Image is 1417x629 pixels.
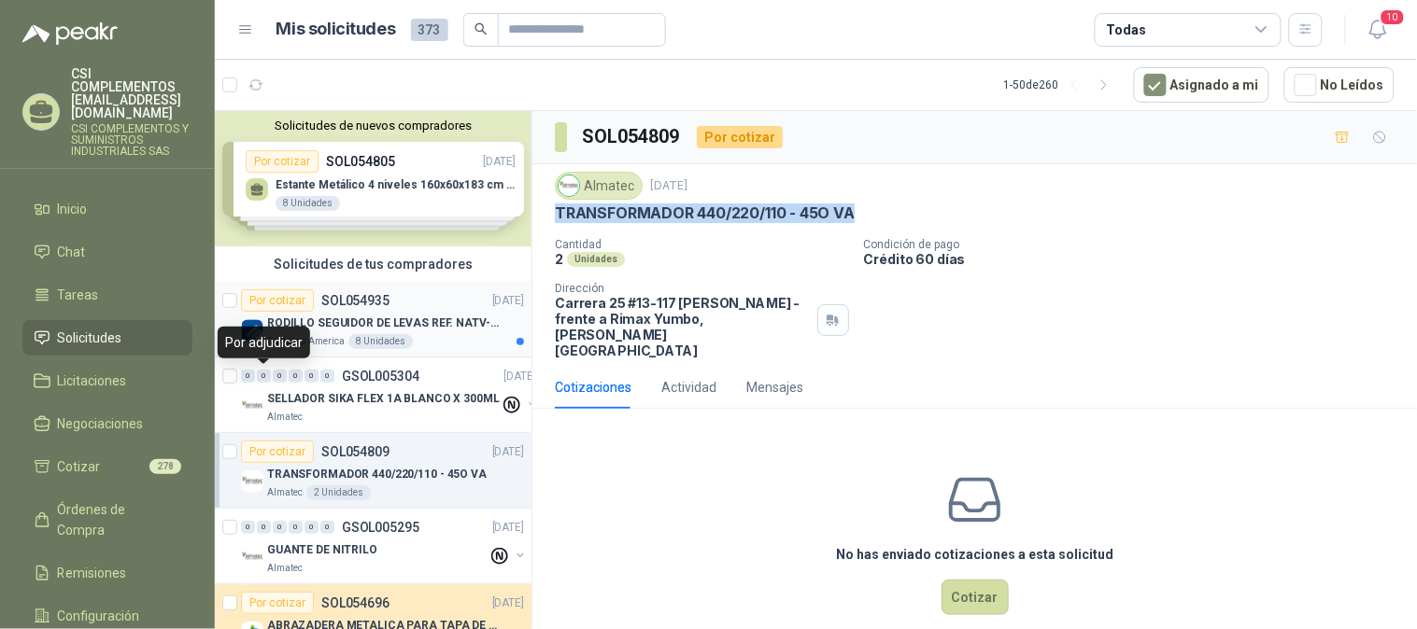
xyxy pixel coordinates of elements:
a: Chat [22,234,192,270]
div: 1 - 50 de 260 [1004,70,1119,100]
div: Por adjudicar [218,327,310,358]
div: Unidades [567,252,625,267]
p: CSI COMPLEMENTOS Y SUMINISTROS INDUSTRIALES SAS [71,123,192,157]
span: Cotizar [58,456,101,477]
span: Solicitudes [58,328,122,348]
button: Cotizar [942,580,1009,615]
span: 373 [411,19,448,41]
p: 2 [555,251,563,267]
p: [DATE] [492,594,524,612]
span: 10 [1380,8,1406,26]
a: 0 0 0 0 0 0 GSOL005295[DATE] Company LogoGUANTE DE NITRILOAlmatec [241,516,528,576]
div: Solicitudes de nuevos compradoresPor cotizarSOL054805[DATE] Estante Metálico 4 niveles 160x60x183... [215,111,531,246]
h1: Mis solicitudes [276,16,396,43]
a: Por cotizarSOL054935[DATE] Company LogoRODILLO SEGUIDOR DE LEVAS REF. NATV-17-PPA [PERSON_NAME]Ca... [215,282,531,357]
p: TRANSFORMADOR 440/220/110 - 45O VA [267,466,487,483]
div: Actividad [661,377,716,398]
p: [DATE] [504,368,536,385]
div: 0 [273,370,287,383]
a: Solicitudes [22,320,192,356]
p: [DATE] [492,292,524,310]
div: 0 [320,370,334,383]
p: Cantidad [555,238,849,251]
span: Configuración [58,606,140,626]
img: Logo peakr [22,22,118,45]
button: Asignado a mi [1134,67,1269,103]
div: 0 [305,521,319,534]
p: Almatec [267,410,303,425]
div: Solicitudes de tus compradores [215,246,531,282]
p: Crédito 60 días [864,251,1410,267]
a: Licitaciones [22,363,192,398]
div: Por cotizar [241,592,314,614]
p: TRANSFORMADOR 440/220/110 - 45O VA [555,203,855,223]
h3: No has enviado cotizaciones a esta solicitud [836,544,1113,565]
p: GSOL005295 [342,521,419,534]
div: Por cotizar [241,440,314,463]
span: Tareas [58,285,99,305]
p: SOL054696 [321,596,390,609]
p: Condición de pago [864,238,1410,251]
div: 0 [320,521,334,534]
p: SELLADOR SIKA FLEX 1A BLANCO X 300ML [267,390,500,408]
img: Company Logo [241,319,263,342]
img: Company Logo [559,175,579,196]
div: 0 [257,370,271,383]
span: search [475,22,488,35]
p: GSOL005304 [342,370,419,383]
span: Chat [58,242,86,262]
p: Dirección [555,282,810,295]
button: No Leídos [1284,67,1395,103]
span: Negociaciones [58,413,144,434]
div: Almatec [555,172,643,200]
div: 0 [273,521,287,534]
p: GUANTE DE NITRILO [267,541,377,559]
div: Por cotizar [697,126,783,148]
p: Almatec [267,485,303,500]
div: Por cotizar [241,289,314,312]
img: Company Logo [241,395,263,417]
p: SOL054809 [321,445,390,458]
p: CSI COMPLEMENTOS [EMAIL_ADDRESS][DOMAIN_NAME] [71,67,192,119]
p: [DATE] [492,443,524,461]
button: Solicitudes de nuevos compradores [222,119,524,133]
div: 0 [305,370,319,383]
div: 0 [289,521,303,534]
a: Inicio [22,191,192,227]
div: 0 [289,370,303,383]
div: 0 [241,521,255,534]
div: Cotizaciones [555,377,631,398]
a: 0 0 0 0 0 0 GSOL005304[DATE] Company LogoSELLADOR SIKA FLEX 1A BLANCO X 300MLAlmatec [241,365,540,425]
p: RODILLO SEGUIDOR DE LEVAS REF. NATV-17-PPA [PERSON_NAME] [267,314,500,332]
div: 2 Unidades [306,485,371,500]
div: 0 [257,521,271,534]
span: Remisiones [58,563,127,583]
div: Todas [1107,20,1146,40]
a: Por cotizarSOL054809[DATE] Company LogoTRANSFORMADOR 440/220/110 - 45O VAAlmatec2 Unidades [215,433,531,509]
a: Tareas [22,277,192,313]
div: Mensajes [746,377,803,398]
div: 8 Unidades [348,334,413,349]
a: Cotizar278 [22,449,192,484]
p: Carrera 25 #13-117 [PERSON_NAME] - frente a Rimax Yumbo , [PERSON_NAME][GEOGRAPHIC_DATA] [555,295,810,358]
img: Company Logo [241,470,263,493]
p: [DATE] [492,519,524,537]
span: Órdenes de Compra [58,499,175,540]
button: 10 [1361,13,1395,47]
span: Inicio [58,199,88,219]
p: Almatec [267,561,303,576]
a: Órdenes de Compra [22,492,192,548]
div: 0 [241,370,255,383]
p: SOL054935 [321,294,390,307]
span: 278 [149,459,181,474]
span: Licitaciones [58,370,127,391]
a: Negociaciones [22,406,192,441]
p: [DATE] [650,177,687,195]
a: Remisiones [22,555,192,591]
h3: SOL054809 [582,122,682,151]
img: Company Logo [241,546,263,568]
